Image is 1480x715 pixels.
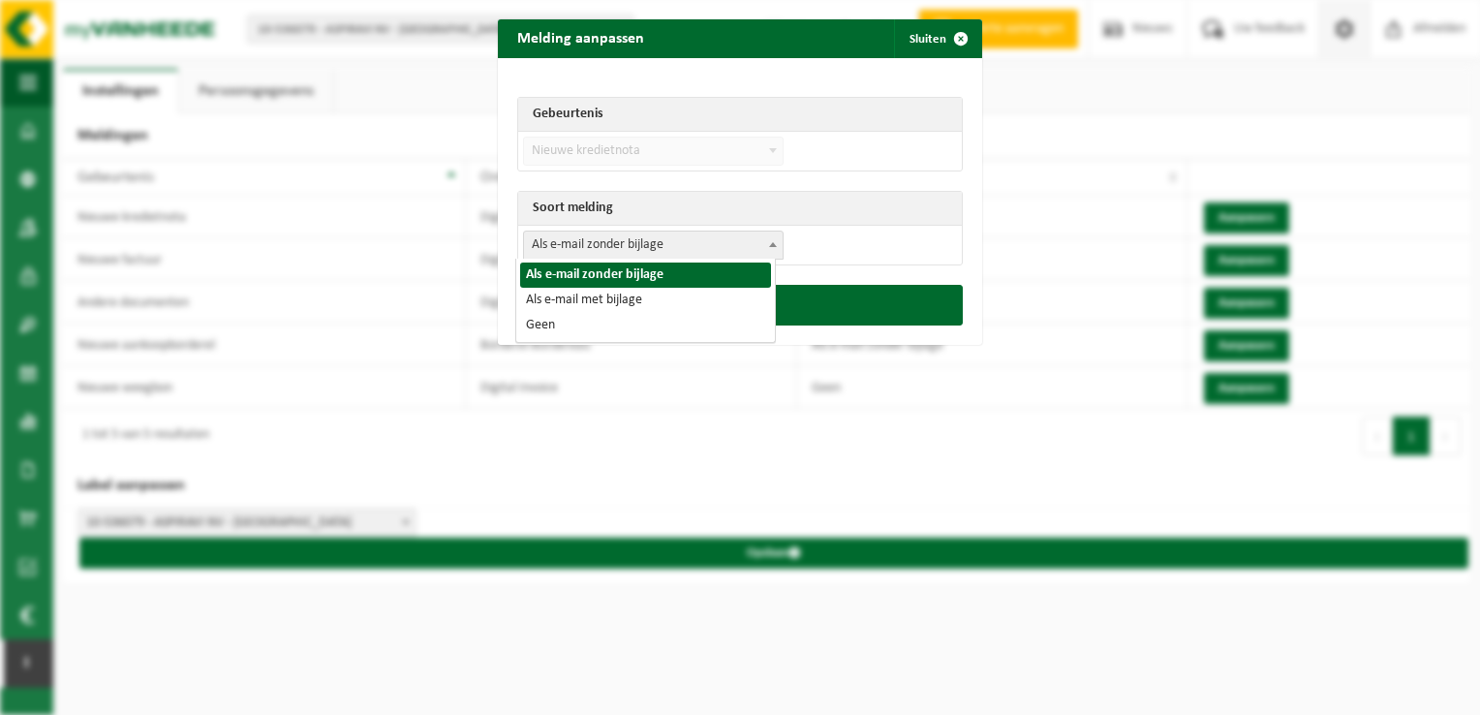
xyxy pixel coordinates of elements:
[523,231,784,260] span: Als e-mail zonder bijlage
[520,313,771,338] li: Geen
[518,192,962,226] th: Soort melding
[894,19,980,58] button: Sluiten
[524,232,783,259] span: Als e-mail zonder bijlage
[524,138,783,165] span: Nieuwe kredietnota
[523,137,784,166] span: Nieuwe kredietnota
[520,263,771,288] li: Als e-mail zonder bijlage
[520,288,771,313] li: Als e-mail met bijlage
[498,19,663,56] h2: Melding aanpassen
[518,98,962,132] th: Gebeurtenis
